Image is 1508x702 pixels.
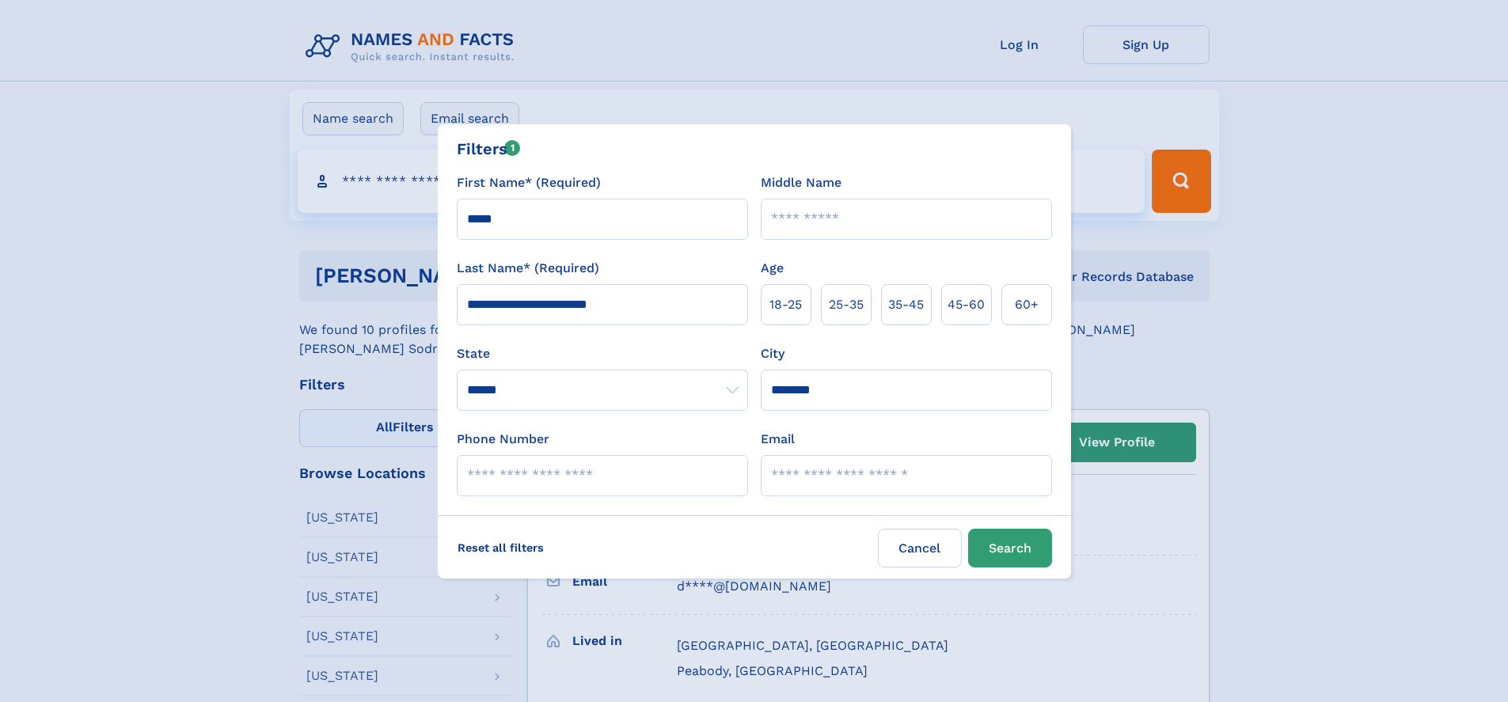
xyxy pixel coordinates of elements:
span: 35‑45 [888,295,924,314]
span: 25‑35 [829,295,864,314]
span: 18‑25 [769,295,802,314]
label: Middle Name [761,173,841,192]
label: City [761,344,784,363]
label: Age [761,259,784,278]
label: Last Name* (Required) [457,259,599,278]
div: Filters [457,137,521,161]
label: Email [761,430,795,449]
label: Phone Number [457,430,549,449]
label: First Name* (Required) [457,173,601,192]
span: 45‑60 [948,295,985,314]
label: State [457,344,748,363]
label: Cancel [878,529,962,567]
button: Search [968,529,1052,567]
label: Reset all filters [447,529,554,567]
span: 60+ [1015,295,1039,314]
